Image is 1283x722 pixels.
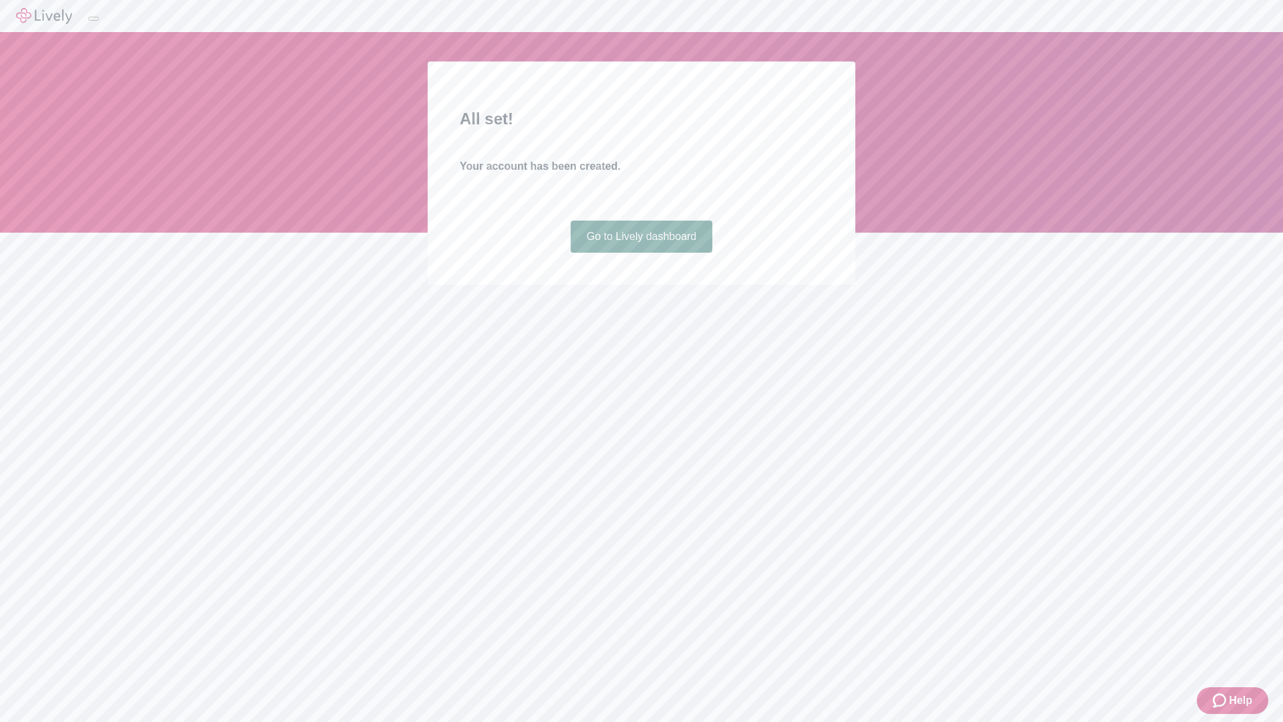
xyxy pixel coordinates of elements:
[460,107,823,131] h2: All set!
[1213,693,1229,709] svg: Zendesk support icon
[88,17,99,21] button: Log out
[571,221,713,253] a: Go to Lively dashboard
[1229,693,1252,709] span: Help
[1197,687,1268,714] button: Zendesk support iconHelp
[16,8,72,24] img: Lively
[460,158,823,174] h4: Your account has been created.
